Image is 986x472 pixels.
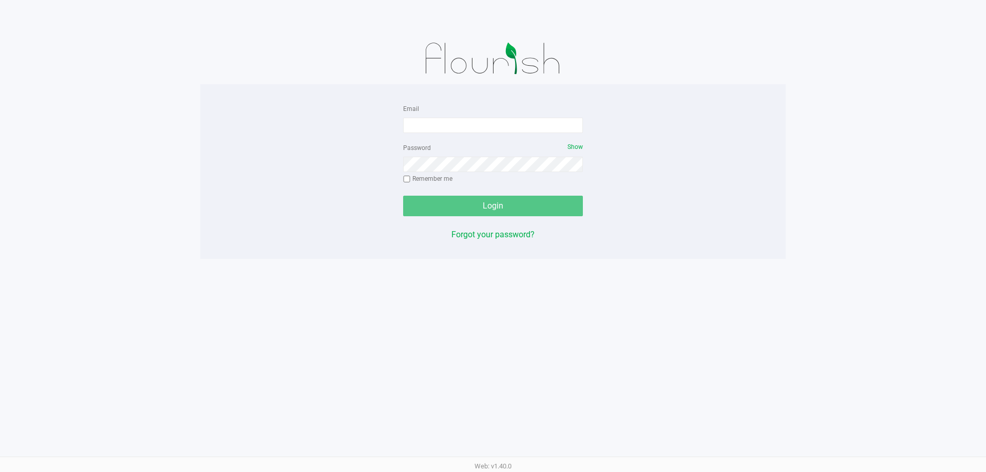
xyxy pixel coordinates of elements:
span: Show [567,143,583,150]
label: Email [403,104,419,114]
input: Remember me [403,176,410,183]
label: Password [403,143,431,153]
span: Web: v1.40.0 [475,462,511,470]
button: Forgot your password? [451,229,535,241]
label: Remember me [403,174,452,183]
